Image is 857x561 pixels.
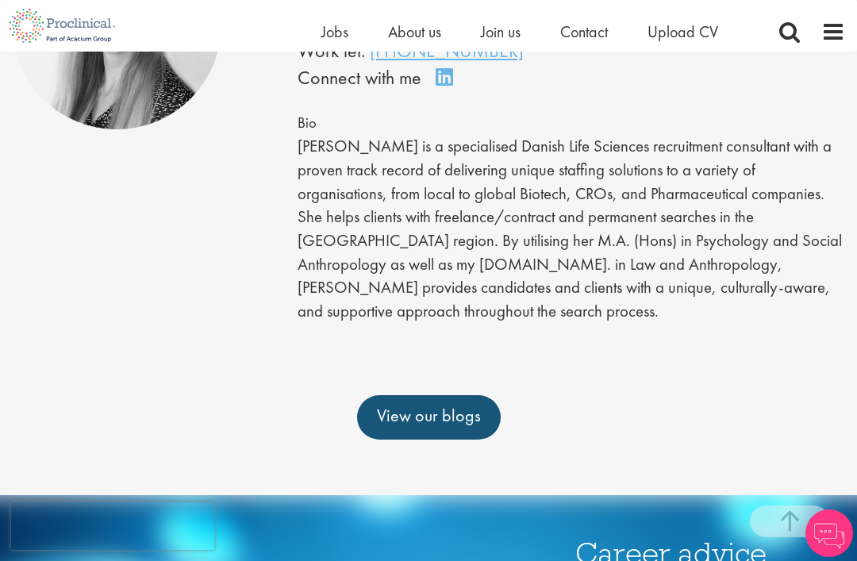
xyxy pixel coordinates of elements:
[560,21,608,42] a: Contact
[370,38,524,63] a: [PHONE_NUMBER]
[805,509,853,557] img: Chatbot
[388,21,441,42] a: About us
[298,135,845,324] p: [PERSON_NAME] is a specialised Danish Life Sciences recruitment consultant with a proven track re...
[648,21,718,42] a: Upload CV
[357,395,501,440] a: View our blogs
[481,21,521,42] a: Join us
[11,502,214,550] iframe: reCAPTCHA
[298,38,365,63] span: Work tel:
[298,113,317,133] span: Bio
[321,21,348,42] a: Jobs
